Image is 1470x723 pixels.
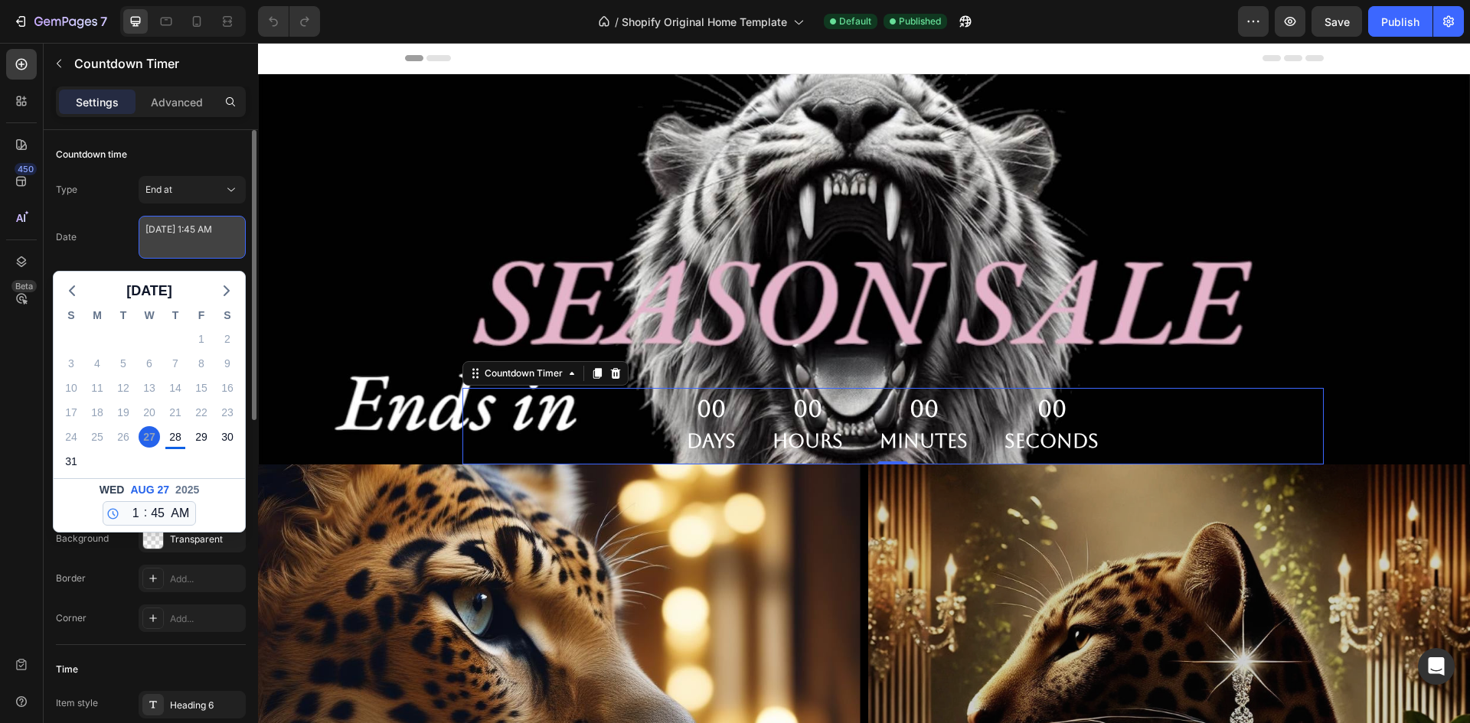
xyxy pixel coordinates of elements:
[258,6,320,37] div: Undo/Redo
[170,699,242,712] div: Heading 6
[170,532,242,546] div: Transparent
[429,381,478,415] p: Days
[839,15,871,28] span: Default
[1312,6,1362,37] button: Save
[11,280,37,292] div: Beta
[746,351,841,381] div: 00
[56,696,98,710] div: Item style
[56,183,77,197] div: Type
[151,94,203,110] p: Advanced
[622,381,710,415] p: Minutes
[1368,6,1432,37] button: Publish
[6,6,114,37] button: 7
[56,148,127,161] div: Countdown time
[74,54,240,73] p: Countdown Timer
[1325,15,1350,28] span: Save
[258,43,1470,723] iframe: Design area
[429,351,478,381] div: 00
[1418,648,1455,685] div: Open Intercom Messenger
[56,572,86,585] div: Border
[1381,14,1419,30] div: Publish
[56,532,109,546] div: Background
[15,163,37,175] div: 450
[224,324,308,337] div: Countdown Timer
[899,15,941,28] span: Published
[170,612,242,626] div: Add...
[622,351,710,381] div: 00
[170,572,242,586] div: Add...
[622,14,787,30] span: Shopify Original Home Template
[514,351,585,381] div: 00
[615,14,619,30] span: /
[746,381,841,415] p: Seconds
[56,663,78,676] div: Time
[100,12,107,31] p: 7
[56,230,77,244] div: Date
[126,279,172,302] span: [DATE]
[56,611,87,625] div: Corner
[145,184,172,195] span: End at
[120,279,178,302] button: [DATE]
[514,381,585,415] p: Hours
[139,176,246,204] button: End at
[76,94,119,110] p: Settings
